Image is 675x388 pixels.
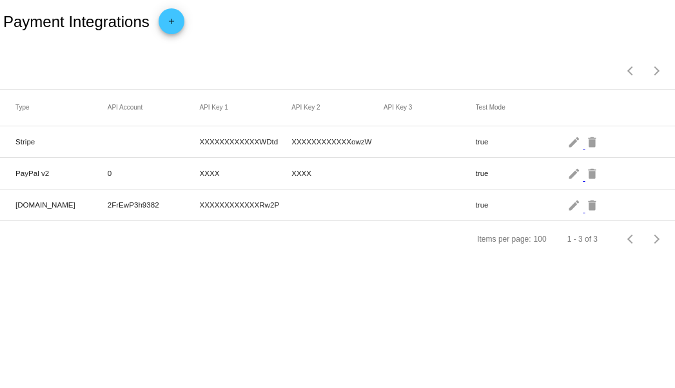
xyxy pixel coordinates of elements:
button: Previous page [618,58,644,84]
mat-header-cell: Test Mode [476,104,568,111]
mat-cell: PayPal v2 [15,166,108,180]
div: 1 - 3 of 3 [567,235,598,244]
div: 100 [534,235,547,244]
mat-header-cell: Type [15,104,108,111]
mat-cell: XXXXXXXXXXXXRw2P [199,197,291,212]
mat-cell: [DOMAIN_NAME] [15,197,108,212]
mat-header-cell: API Key 1 [199,104,291,111]
mat-cell: XXXXXXXXXXXXWDtd [199,134,291,149]
mat-cell: true [476,134,568,149]
mat-header-cell: API Key 3 [384,104,476,111]
mat-icon: delete [585,195,601,215]
mat-icon: edit [567,163,583,183]
mat-icon: delete [585,163,601,183]
h2: Payment Integrations [3,13,150,31]
button: Next page [644,226,670,252]
button: Previous page [618,226,644,252]
mat-cell: true [476,197,568,212]
mat-icon: delete [585,131,601,151]
button: Next page [644,58,670,84]
mat-icon: add [164,17,179,32]
mat-cell: XXXXXXXXXXXXowzW [291,134,384,149]
div: Items per page: [477,235,531,244]
mat-cell: XXXX [291,166,384,180]
mat-icon: edit [567,195,583,215]
mat-cell: Stripe [15,134,108,149]
mat-header-cell: API Account [108,104,200,111]
mat-header-cell: API Key 2 [291,104,384,111]
mat-cell: 2FrEwP3h9382 [108,197,200,212]
mat-icon: edit [567,131,583,151]
mat-cell: 0 [108,166,200,180]
mat-cell: XXXX [199,166,291,180]
mat-cell: true [476,166,568,180]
